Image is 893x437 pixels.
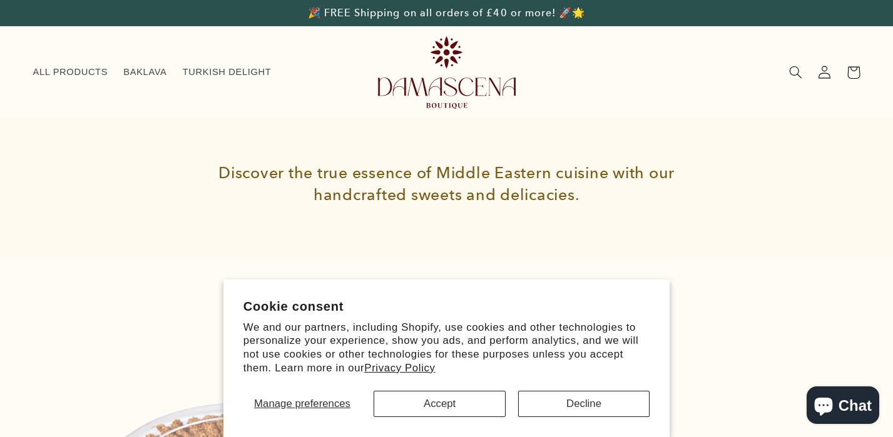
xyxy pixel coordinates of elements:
[378,36,516,108] img: Damascena Boutique
[364,362,435,374] a: Privacy Policy
[373,31,521,113] a: Damascena Boutique
[188,143,705,224] h1: Discover the true essence of Middle Eastern cuisine with our handcrafted sweets and delicacies.
[518,391,650,417] button: Decline
[183,66,272,78] span: TURKISH DELIGHT
[116,59,175,86] a: BAKLAVA
[308,7,585,19] span: 🎉 FREE Shipping on all orders of £40 or more! 🚀🌟
[243,321,650,375] p: We and our partners, including Shopify, use cookies and other technologies to personalize your ex...
[803,386,883,427] inbox-online-store-chat: Shopify online store chat
[254,398,350,409] span: Manage preferences
[33,66,108,78] span: ALL PRODUCTS
[782,58,810,87] summary: Search
[243,299,650,314] h2: Cookie consent
[374,391,505,417] button: Accept
[243,391,362,417] button: Manage preferences
[25,59,116,86] a: ALL PRODUCTS
[123,66,166,78] span: BAKLAVA
[175,59,279,86] a: TURKISH DELIGHT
